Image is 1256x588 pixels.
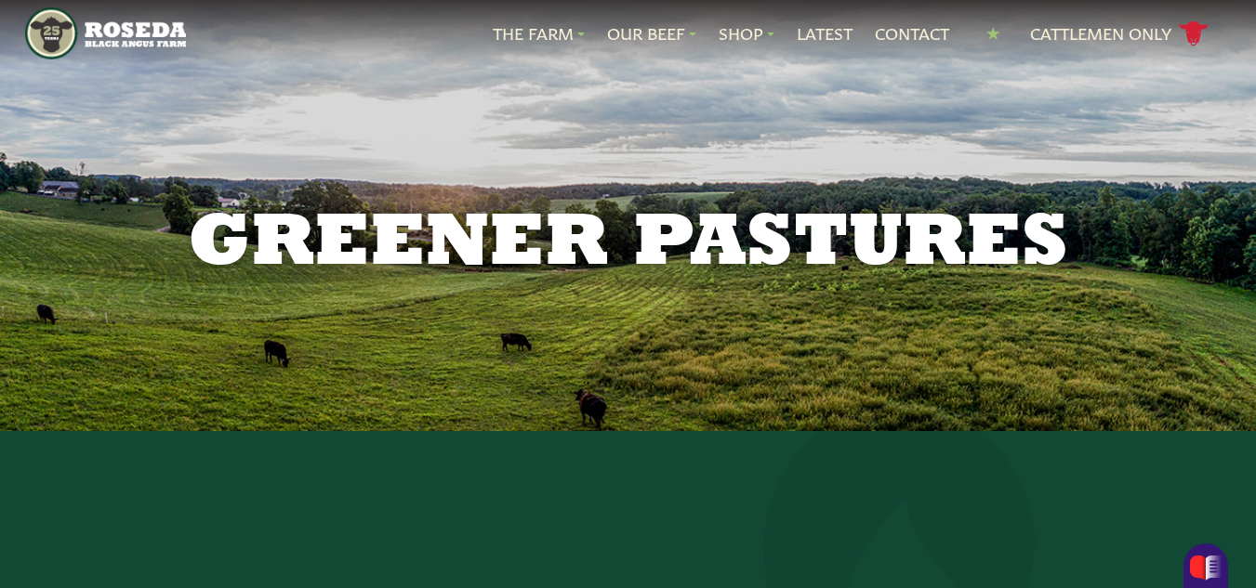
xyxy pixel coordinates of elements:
[719,21,774,46] a: Shop
[25,7,186,59] img: https://roseda.com/wp-content/uploads/2021/05/roseda-25-header.png
[797,21,853,46] a: Latest
[1030,18,1209,50] a: Cattlemen Only
[493,21,585,46] a: The Farm
[607,21,696,46] a: Our Beef
[152,208,1104,282] h1: Greener Pastures
[875,21,949,46] a: Contact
